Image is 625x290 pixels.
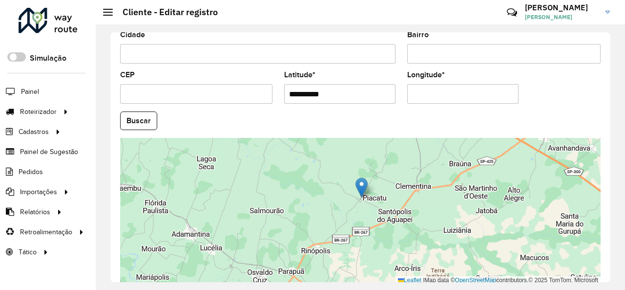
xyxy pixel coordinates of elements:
[525,3,598,12] h3: [PERSON_NAME]
[120,112,157,130] button: Buscar
[20,187,57,197] span: Importações
[113,7,218,18] h2: Cliente - Editar registro
[423,277,424,284] span: |
[455,277,497,284] a: OpenStreetMap
[20,107,57,117] span: Roteirizador
[525,13,598,22] span: [PERSON_NAME]
[355,178,368,198] img: Marker
[284,69,315,81] label: Latitude
[120,29,145,41] label: Cidade
[501,2,522,23] a: Contato Rápido
[407,29,429,41] label: Bairro
[19,167,43,177] span: Pedidos
[20,207,50,217] span: Relatórios
[396,276,601,285] div: Map data © contributors,© 2025 TomTom, Microsoft
[398,277,421,284] a: Leaflet
[30,52,66,64] label: Simulação
[20,227,72,237] span: Retroalimentação
[19,247,37,257] span: Tático
[120,69,135,81] label: CEP
[19,127,49,137] span: Cadastros
[407,69,445,81] label: Longitude
[21,87,39,97] span: Painel
[20,147,78,157] span: Painel de Sugestão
